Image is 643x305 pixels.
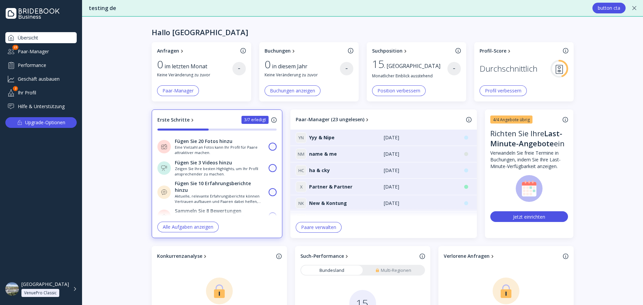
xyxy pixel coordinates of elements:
[296,116,463,123] a: Paar-Manager (23 ungelesen)
[384,200,456,207] div: [DATE]
[309,200,347,207] span: New & Kontung
[157,48,238,54] a: Anfragen
[265,72,340,78] div: Keine Veränderung zu zuvor
[480,48,506,54] div: Profil-Score
[12,45,18,50] div: 23
[157,58,163,71] div: 0
[309,216,345,223] span: Makes & What
[384,216,456,223] div: [DATE]
[372,85,426,96] button: Position verbessern
[5,87,77,98] a: Ihr Profil2
[309,134,335,141] span: Yyy & Nipe
[5,87,77,98] div: Ihr Profil
[175,180,261,194] div: Fügen Sie 10 Erfahrungsberichte hinzu
[301,225,336,230] div: Paare verwalten
[157,222,219,232] button: Alle Aufgaben anzeigen
[610,273,643,305] iframe: Chat Widget
[25,118,65,127] div: Upgrade-Optionen
[592,3,626,13] button: button cta
[157,85,199,96] button: Paar-Manager
[444,253,560,259] a: Verlorene Anfragen
[296,181,306,192] div: X
[5,60,77,71] a: Performance
[377,88,420,93] div: Position verbessern
[175,159,232,166] div: Fügen Sie 3 Videos hinzu
[296,116,364,123] div: Paar-Manager (23 ungelesen)
[164,63,211,70] div: im letzten Monat
[157,117,190,123] div: Erste Schritte
[598,5,620,11] div: button cta
[175,166,265,176] div: Zeigen Sie Ihre besten Highlights, um Ihr Profil ansprechender zu machen.
[5,46,77,57] div: Paar-Manager
[89,4,586,12] div: testing de
[372,73,447,79] div: Monatlicher Einblick ausstehend
[5,32,77,43] a: Übersicht
[265,85,320,96] button: Buchungen anzeigen
[13,86,18,91] div: 2
[21,281,69,287] div: [GEOGRAPHIC_DATA]
[309,167,330,174] span: ha & cky
[490,211,568,222] button: Jetzt einrichten
[296,132,306,143] div: Y N
[301,265,363,275] a: Bundesland
[157,117,195,123] a: Erste Schritte
[157,48,179,54] div: Anfragen
[372,48,403,54] div: Suchposition
[296,165,306,176] div: H C
[157,72,232,78] div: Keine Veränderung zu zuvor
[5,117,77,128] button: Upgrade-Optionen
[384,60,385,72] span: .
[490,150,568,170] div: Verwandeln Sie freie Termine in Buchungen, indem Sie Ihre Last-Minute-Verfügbarkeit anzeigen.
[384,167,456,174] div: [DATE]
[480,48,560,54] a: Profil-Score
[480,85,527,96] button: Profil verbessern
[152,27,248,37] div: Hallo [GEOGRAPHIC_DATA]
[265,58,271,71] div: 0
[309,183,352,190] span: Partner & Partner
[24,290,57,296] div: VenuePro Classic
[386,62,444,70] div: [GEOGRAPHIC_DATA]
[5,282,19,296] img: dpr=1,fit=cover,g=face,w=48,h=48
[296,198,306,209] div: N K
[270,88,315,93] div: Buchungen anzeigen
[513,214,545,220] div: Jetzt einrichten
[157,253,274,259] a: Konkurrenzanalyse
[265,48,345,54] a: Buchungen
[300,253,344,259] div: Such-Performance
[375,267,411,274] div: Multi-Regionen
[490,128,562,148] div: Last-Minute-Angebote
[493,117,530,123] div: 4/4 Angebote übrig
[265,48,291,54] div: Buchungen
[272,63,311,70] div: in diesem Jahr
[157,253,202,259] div: Konkurrenzanalyse
[384,134,456,141] div: [DATE]
[296,149,306,159] div: N M
[5,73,77,84] a: Geschäft ausbauen
[480,62,538,75] div: Durchschnittlich
[162,88,194,93] div: Paar-Manager
[163,224,213,230] div: Alle Aufgaben anzeigen
[490,128,568,150] div: Richten Sie Ihre ein
[175,214,265,225] div: Schaffen Sie Glaubwürdigkeit, indem Sie Ihre individuelle URL für Bewertungen mit Paaren teilen.
[175,208,241,214] div: Sammeln Sie 8 Bewertungen
[384,151,456,157] div: [DATE]
[372,58,385,72] div: 15
[175,145,265,155] div: Eine Vielzahl an Fotos kann Ihr Profil für Paare attraktiver machen.
[5,46,77,57] a: Paar-Manager23
[175,138,232,145] div: Fügen Sie 20 Fotos hinzu
[175,194,265,204] div: Aktuelle, relevante Erfahrungsberichte können Vertrauen aufbauen und Paaren dabei helfen, fundier...
[485,88,521,93] div: Profil verbessern
[296,222,342,233] button: Paare verwalten
[296,214,306,225] div: M W
[384,183,456,190] div: [DATE]
[244,117,266,123] div: 3/7 erledigt
[5,101,77,112] a: Hilfe & Unterstützung
[444,253,490,259] div: Verlorene Anfragen
[300,253,417,259] a: Such-Performance
[372,48,453,54] a: Suchposition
